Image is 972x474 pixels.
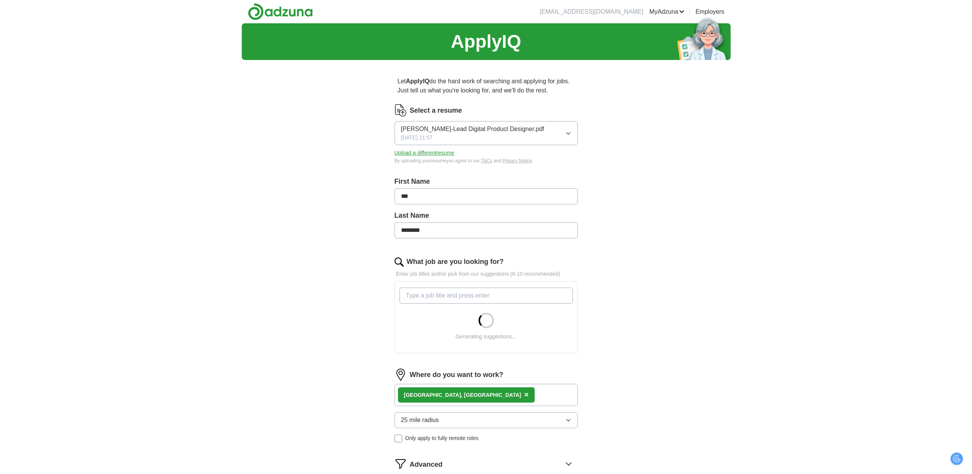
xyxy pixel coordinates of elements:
img: filter [395,458,407,470]
label: Where do you want to work? [410,370,503,380]
img: Adzuna logo [248,3,313,20]
li: [EMAIL_ADDRESS][DOMAIN_NAME] [540,7,643,16]
span: [DATE] 21:57 [401,134,433,142]
div: Generating suggestions... [456,333,517,341]
input: Type a job title and press enter [399,288,573,304]
p: Enter job titles and/or pick from our suggestions (6-10 recommended) [395,270,578,278]
span: Only apply to fully remote roles [405,434,479,442]
label: Last Name [395,210,578,221]
a: T&Cs [481,158,492,163]
button: [PERSON_NAME]-Lead Digital Product Designer.pdf[DATE] 21:57 [395,121,578,145]
h1: ApplyIQ [451,28,521,55]
span: 25 mile radius [401,416,439,425]
div: By uploading your resume you agree to our and . [395,157,578,164]
button: × [524,389,529,401]
span: [PERSON_NAME]-Lead Digital Product Designer.pdf [401,125,544,134]
p: Let do the hard work of searching and applying for jobs. Just tell us what you're looking for, an... [395,74,578,98]
label: What job are you looking for? [407,257,504,267]
img: CV Icon [395,104,407,116]
label: First Name [395,176,578,187]
span: × [524,390,529,399]
input: Only apply to fully remote roles [395,435,402,442]
strong: ApplyIQ [406,78,429,84]
button: 25 mile radius [395,412,578,428]
span: Advanced [410,459,443,470]
a: Privacy Notice [503,158,532,163]
img: location.png [395,369,407,381]
a: MyAdzuna [649,7,684,16]
a: Employers [695,7,725,16]
button: Upload a differentresume [395,149,454,157]
div: [GEOGRAPHIC_DATA], [GEOGRAPHIC_DATA] [404,391,521,399]
label: Select a resume [410,105,462,116]
img: search.png [395,257,404,267]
